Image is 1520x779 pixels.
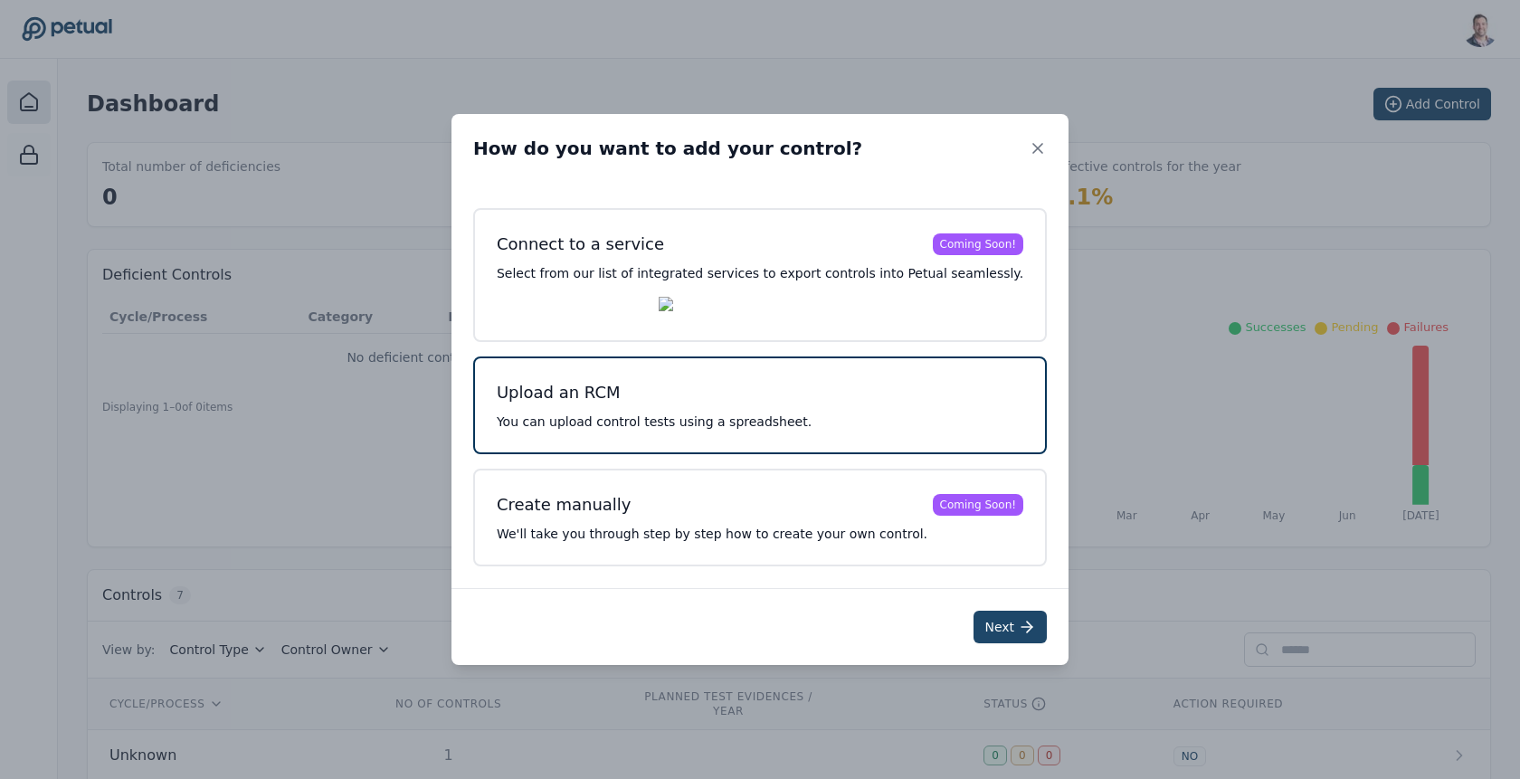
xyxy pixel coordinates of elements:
h2: How do you want to add your control? [473,136,862,161]
p: Select from our list of integrated services to export controls into Petual seamlessly. [497,264,1023,282]
div: Connect to a service [497,232,664,257]
button: Next [974,611,1047,643]
div: Upload an RCM [497,380,621,405]
p: You can upload control tests using a spreadsheet. [497,413,1023,431]
div: Coming Soon! [933,233,1024,255]
img: Auditboard [497,300,644,318]
p: We'll take you through step by step how to create your own control. [497,525,1023,543]
div: Create manually [497,492,632,518]
div: Coming Soon! [933,494,1024,516]
img: Workiva [659,297,779,318]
